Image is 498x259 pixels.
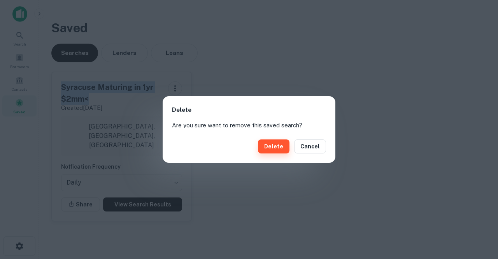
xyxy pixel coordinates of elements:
[163,96,335,121] h2: Delete
[459,197,498,234] iframe: Chat Widget
[258,139,289,153] button: Delete
[294,139,326,153] button: Cancel
[163,121,335,130] div: Are you sure want to remove this saved search?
